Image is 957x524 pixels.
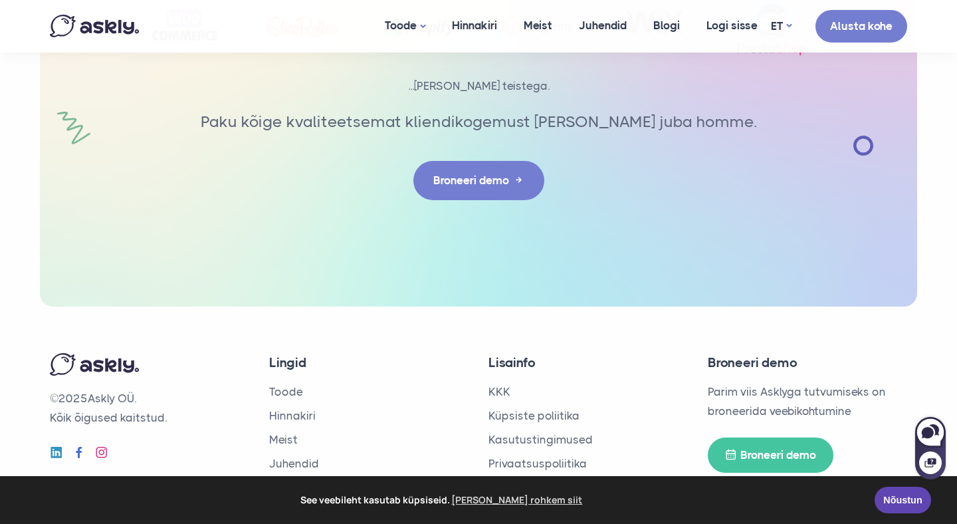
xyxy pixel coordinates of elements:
a: Nõustun [875,487,931,513]
a: Privaatsuspoliitika [488,457,587,470]
a: Hinnakiri [269,409,316,422]
p: Paku kõige kvaliteetsemat kliendikogemust [PERSON_NAME] juba homme. [196,109,761,134]
h4: Lingid [269,353,469,372]
a: Küpsiste poliitika [488,409,580,422]
a: Juhendid [269,457,319,470]
a: Meist [269,433,298,446]
a: Toode [269,385,303,398]
h4: Broneeri demo [708,353,907,372]
p: Parim viis Asklyga tutvumiseks on broneerida veebikohtumine [708,382,907,421]
a: Broneeri demo [413,161,544,200]
a: ET [771,17,792,36]
a: learn more about cookies [450,490,585,510]
iframe: Askly chat [914,414,947,481]
span: 2025 [58,392,88,405]
h4: Lisainfo [488,353,688,372]
a: KKK [488,385,510,398]
img: Askly logo [50,353,139,376]
p: © Askly OÜ. Kõik õigused kaitstud. [50,389,249,428]
span: See veebileht kasutab küpsiseid. [19,490,865,510]
p: ...[PERSON_NAME] teistega. [123,76,834,96]
a: Kasutustingimused [488,433,593,446]
a: Broneeri demo [708,438,833,473]
a: Alusta kohe [815,10,907,43]
img: Askly [50,15,139,37]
